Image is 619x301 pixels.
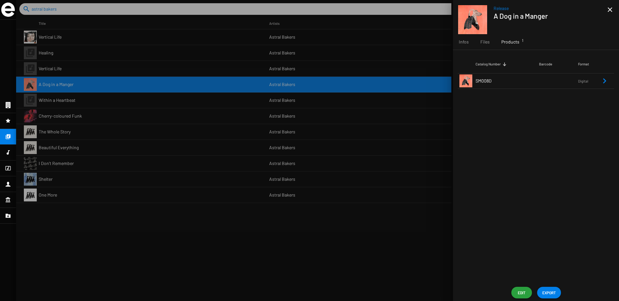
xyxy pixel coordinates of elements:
[494,12,602,20] h1: A Dog in a Manger
[516,287,527,298] span: Edit
[539,61,578,67] div: Barcode
[578,61,589,67] div: Format
[542,287,556,298] span: EXPORT
[480,39,490,45] span: Files
[539,61,552,67] div: Barcode
[511,287,532,298] button: Edit
[494,5,607,12] span: Release
[601,77,608,85] mat-icon: Remove Reference
[459,74,472,87] img: A-Dog-in-a-Manger-%281%29.png
[476,61,539,67] div: Catalog Number
[578,79,588,83] span: Digital
[606,6,614,14] mat-icon: close
[537,287,561,298] button: EXPORT
[1,3,15,17] img: grand-sigle.svg
[459,39,469,45] span: Infos
[458,5,487,34] img: A-Dog-in-a-Manger-%281%29.png
[476,61,501,67] div: Catalog Number
[476,78,492,83] span: SM008D
[578,61,601,67] div: Format
[501,39,519,45] span: Products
